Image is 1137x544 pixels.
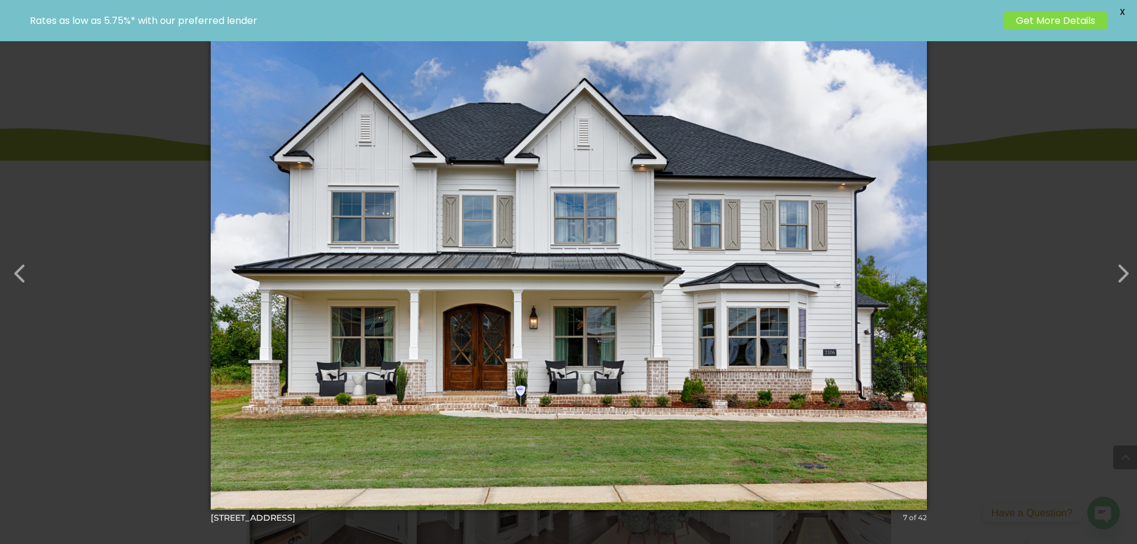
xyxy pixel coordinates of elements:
[1004,12,1107,29] a: Get More Details
[1102,253,1131,282] button: Next (Right arrow key)
[903,512,927,523] div: 7 of 42
[1113,3,1131,21] span: X
[30,15,998,26] p: Rates as low as 5.75%* with our preferred lender
[211,11,927,534] img: hays farm homes
[211,512,927,523] div: [STREET_ADDRESS]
